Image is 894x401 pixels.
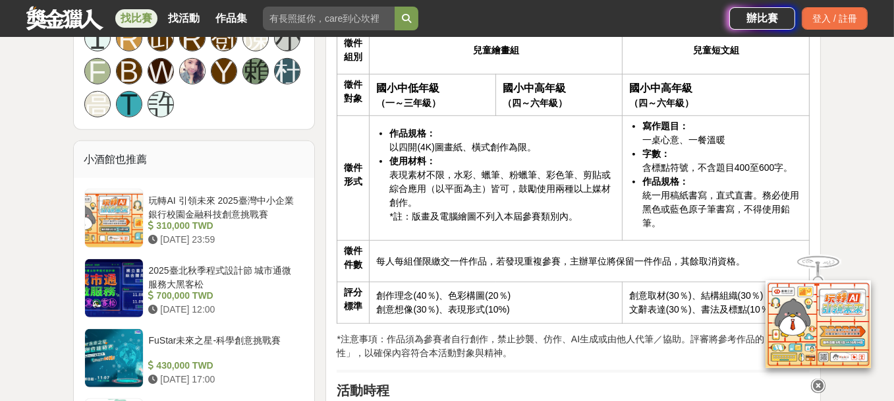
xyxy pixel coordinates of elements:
[642,175,803,230] li: 統一用稿紙書寫，直式直書。務必使用黑色或藍色原子筆書寫，不得使用鉛筆。
[84,25,111,51] a: 1
[389,128,435,139] strong: 作品規格：
[344,176,362,187] strong: 形式
[211,25,237,51] a: 鄧
[642,121,688,131] strong: 寫作題目：
[344,79,362,90] strong: 徵件
[729,7,795,30] a: 辦比賽
[344,301,362,311] strong: 標準
[503,82,566,94] strong: 國小中高年級
[766,276,871,364] img: d2146d9a-e6f6-4337-9592-8cefde37ba6b.png
[148,91,174,117] a: 許
[84,328,304,388] a: FuStar未來之星-科學創意挑戰賽 430,000 TWD [DATE] 17:00
[473,45,519,55] strong: 兒童繪畫組
[344,259,362,270] strong: 件數
[389,156,435,166] strong: 使用材料：
[84,91,111,117] a: 高
[116,58,142,84] a: B
[242,25,269,51] a: 陳
[344,245,362,256] strong: 徵件
[149,289,299,303] div: 700,000 TWD
[344,51,362,62] strong: 組別
[337,334,792,358] span: *注意事項：作品須為參賽者自行創作，禁止抄襲、仿作、AI生成或由他人代筆／協助。評審將參考作品的「適齡性」，以確保內容符合本活動對象與精神。
[180,59,205,84] img: Avatar
[149,219,299,233] div: 310,000 TWD
[149,359,299,373] div: 430,000 TWD
[642,148,670,159] strong: 字數：
[642,147,803,175] li: 含標點符號，不含題目400至600字。
[370,282,622,324] td: 創作理念(40％)、色彩構圖(20％) 創意想像(30％)、表現形式(10%)
[344,38,362,48] strong: 徵件
[148,58,174,84] a: W
[116,91,142,117] a: T
[242,58,269,84] a: 賴
[148,25,174,51] a: 邱
[642,176,688,187] strong: 作品規格：
[389,127,615,154] li: 以四開(4K)圖畫紙、橫式創作為限。
[389,154,615,224] li: 表現素材不限，水彩、蠟筆、粉蠟筆、彩色筆、剪貼或綜合應用（以平面為主）皆可，鼓勵使用兩種以上媒材創作。 *註：版畫及電腦繪圖不列入本屆參賽類別內。
[149,233,299,247] div: [DATE] 23:59
[149,303,299,317] div: [DATE] 12:00
[376,82,439,94] strong: 國小中低年級
[629,82,692,94] strong: 國小中高年級
[84,58,111,84] a: F
[149,334,299,359] div: FuStar未來之星-科學創意挑戰賽
[337,383,389,398] strong: 活動時程
[344,93,362,104] strong: 對象
[263,7,395,30] input: 有長照挺你，care到心坎裡！青春出手，拍出照顧 影音徵件活動
[149,264,299,289] div: 2025臺北秋季程式設計節 城市通微服務大黑客松
[344,162,362,173] strong: 徵件
[116,25,142,51] a: R
[274,25,300,51] a: 小
[211,58,237,84] a: Y
[179,25,206,51] a: R
[210,9,252,28] a: 作品集
[74,141,315,178] div: 小酒館也推薦
[84,189,304,248] a: 玩轉AI 引領未來 2025臺灣中小企業銀行校園金融科技創意挑戰賽 310,000 TWD [DATE] 23:59
[370,241,810,282] td: 每人每組僅限繳交一件作品，若發現重複參賽，主辦單位將保留一件作品，其餘取消資格。
[149,373,299,386] div: [DATE] 17:00
[274,58,300,84] a: 杜
[84,259,304,318] a: 2025臺北秋季程式設計節 城市通微服務大黑客松 700,000 TWD [DATE] 12:00
[179,58,206,84] a: Avatar
[163,9,205,28] a: 找活動
[149,194,299,219] div: 玩轉AI 引領未來 2025臺灣中小企業銀行校園金融科技創意挑戰賽
[693,45,739,55] strong: 兒童短文組
[802,7,868,30] div: 登入 / 註冊
[642,119,803,147] li: 一桌心意、一餐溫暖
[115,9,157,28] a: 找比賽
[376,98,441,108] strong: （一～三年級）
[344,287,362,297] strong: 評分
[622,282,810,324] td: 創意取材(30％)、結構組織(30％) 文辭表達(30％)、書法及標點(10％)
[503,98,567,108] strong: （四～六年級）
[629,98,694,108] strong: （四～六年級）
